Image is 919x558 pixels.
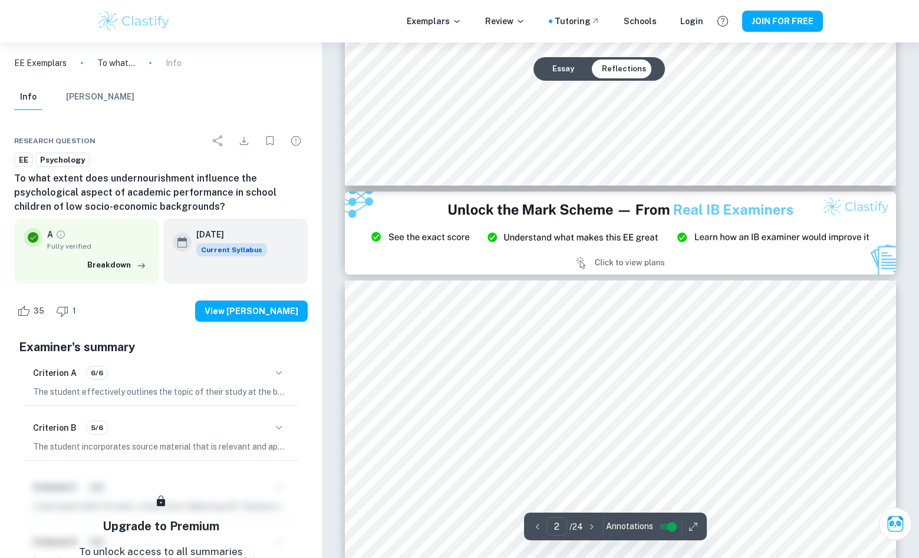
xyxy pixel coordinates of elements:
[36,154,89,166] span: Psychology
[606,520,653,533] span: Annotations
[166,57,182,70] p: Info
[15,154,32,166] span: EE
[14,171,308,214] h6: To what extent does undernourishment influence the psychological aspect of academic performance i...
[47,241,149,252] span: Fully verified
[66,84,134,110] button: [PERSON_NAME]
[258,129,282,153] div: Bookmark
[87,368,107,378] span: 6/6
[53,302,83,321] div: Dislike
[14,57,67,70] a: EE Exemplars
[27,305,51,317] span: 35
[592,60,656,78] button: Reflections
[713,11,733,31] button: Help and Feedback
[33,367,77,379] h6: Criterion A
[33,385,289,398] p: The student effectively outlines the topic of their study at the beginning of the essay, clearly ...
[196,243,267,256] span: Current Syllabus
[66,305,83,317] span: 1
[19,338,303,356] h5: Examiner's summary
[879,507,912,540] button: Ask Clai
[206,129,230,153] div: Share
[680,15,703,28] a: Login
[232,129,256,153] div: Download
[196,243,267,256] div: This exemplar is based on the current syllabus. Feel free to refer to it for inspiration/ideas wh...
[284,129,308,153] div: Report issue
[87,422,107,433] span: 5/6
[14,302,51,321] div: Like
[569,520,583,533] p: / 24
[97,57,135,70] p: To what extent does undernourishment influence the psychological aspect of academic performance i...
[47,228,53,241] p: A
[196,228,258,241] h6: [DATE]
[555,15,600,28] a: Tutoring
[543,60,584,78] button: Essay
[407,15,462,28] p: Exemplars
[14,153,33,167] a: EE
[103,517,219,535] h5: Upgrade to Premium
[624,15,657,28] a: Schools
[14,136,95,146] span: Research question
[97,9,172,33] img: Clastify logo
[55,229,66,240] a: Grade fully verified
[84,256,149,274] button: Breakdown
[33,440,289,453] p: The student incorporates source material that is relevant and appropriate to the posed research q...
[35,153,90,167] a: Psychology
[742,11,823,32] button: JOIN FOR FREE
[14,84,42,110] button: Info
[33,421,77,434] h6: Criterion B
[195,301,308,322] button: View [PERSON_NAME]
[485,15,525,28] p: Review
[345,191,896,274] img: Ad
